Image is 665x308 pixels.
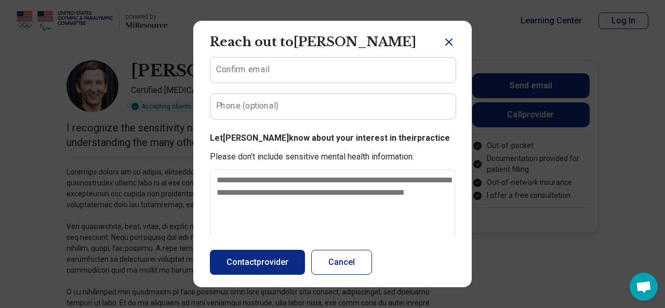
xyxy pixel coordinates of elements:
[210,132,455,144] p: Let [PERSON_NAME] know about your interest in their practice
[216,65,270,74] label: Confirm email
[311,250,372,275] button: Cancel
[210,250,305,275] button: Contactprovider
[443,36,455,48] button: Close dialog
[216,102,279,110] label: Phone (optional)
[210,151,455,163] p: Please don’t include sensitive mental health information.
[210,34,416,49] span: Reach out to [PERSON_NAME]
